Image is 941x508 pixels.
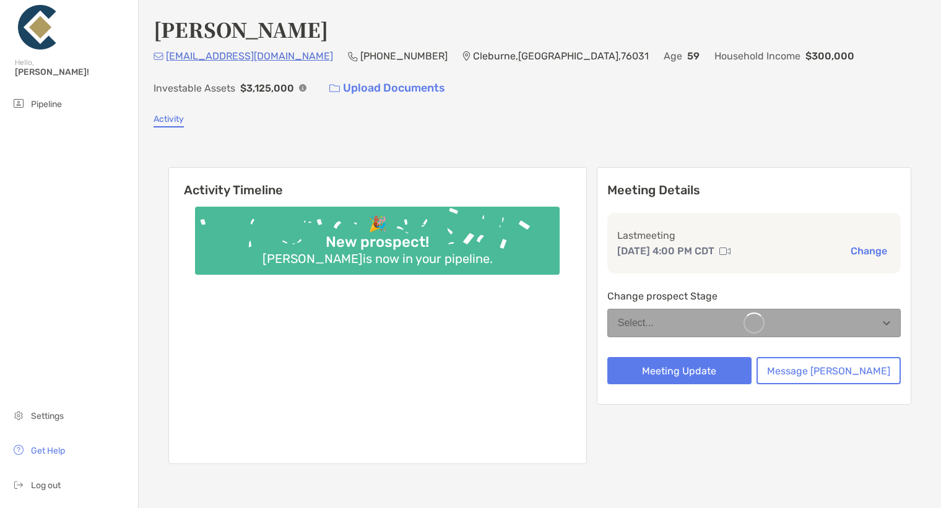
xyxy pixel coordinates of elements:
img: logout icon [11,477,26,492]
img: Phone Icon [348,51,358,61]
p: Meeting Details [607,183,901,198]
p: Household Income [714,48,800,64]
div: [PERSON_NAME] is now in your pipeline. [258,251,498,266]
img: button icon [329,84,340,93]
p: Age [664,48,682,64]
span: Pipeline [31,99,62,110]
span: Log out [31,480,61,491]
img: Email Icon [154,53,163,60]
p: 59 [687,48,700,64]
img: communication type [719,246,731,256]
p: Cleburne , [GEOGRAPHIC_DATA] , 76031 [473,48,649,64]
p: Last meeting [617,228,891,243]
img: Zoe Logo [15,5,59,50]
button: Meeting Update [607,357,752,384]
p: Investable Assets [154,80,235,96]
p: Change prospect Stage [607,288,901,304]
a: Activity [154,114,184,127]
span: [PERSON_NAME]! [15,67,131,77]
a: Upload Documents [321,75,453,101]
div: New prospect! [321,233,434,251]
h4: [PERSON_NAME] [154,15,328,43]
img: get-help icon [11,442,26,457]
span: Settings [31,411,64,421]
p: $300,000 [805,48,854,64]
p: [DATE] 4:00 PM CDT [617,243,714,259]
p: [EMAIL_ADDRESS][DOMAIN_NAME] [166,48,333,64]
div: 🎉 [363,215,392,233]
button: Message [PERSON_NAME] [757,357,901,384]
h6: Activity Timeline [169,168,586,197]
img: Info Icon [299,84,306,92]
p: $3,125,000 [240,80,294,96]
img: pipeline icon [11,96,26,111]
img: settings icon [11,408,26,423]
p: [PHONE_NUMBER] [360,48,448,64]
img: Location Icon [462,51,470,61]
span: Get Help [31,446,65,456]
button: Change [847,244,891,257]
